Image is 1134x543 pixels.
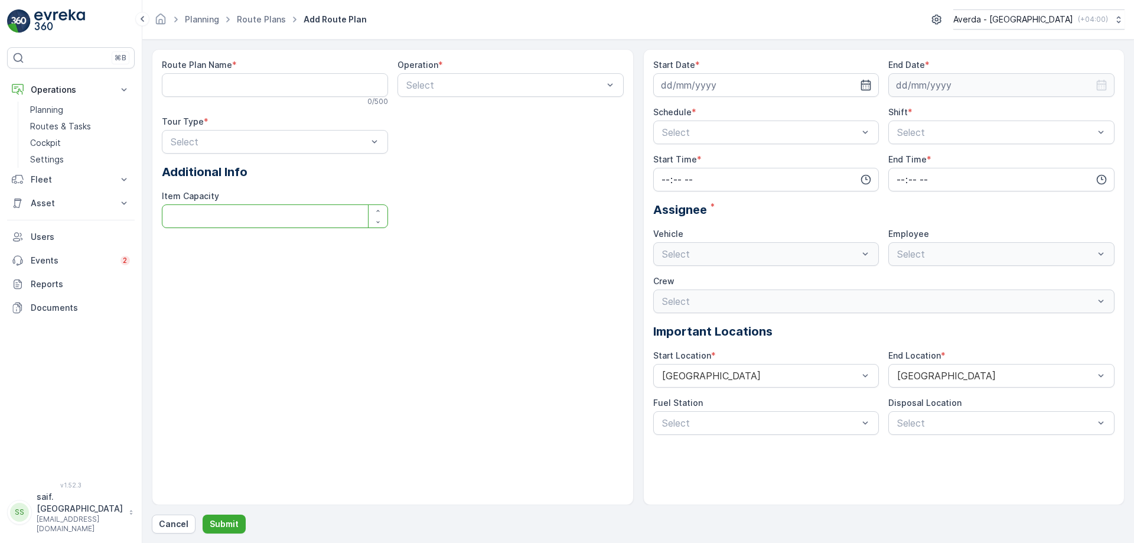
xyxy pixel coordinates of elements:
[31,197,111,209] p: Asset
[115,53,126,63] p: ⌘B
[653,323,1115,340] p: Important Locations
[31,278,130,290] p: Reports
[154,17,167,27] a: Homepage
[662,416,859,430] p: Select
[653,229,683,239] label: Vehicle
[37,515,123,534] p: [EMAIL_ADDRESS][DOMAIN_NAME]
[953,9,1125,30] button: Averda - [GEOGRAPHIC_DATA](+04:00)
[30,104,63,116] p: Planning
[159,518,188,530] p: Cancel
[31,84,111,96] p: Operations
[30,154,64,165] p: Settings
[653,107,692,117] label: Schedule
[888,350,941,360] label: End Location
[7,296,135,320] a: Documents
[7,191,135,215] button: Asset
[1078,15,1108,24] p: ( +04:00 )
[653,201,707,219] span: Assignee
[653,154,697,164] label: Start Time
[888,154,927,164] label: End Time
[25,118,135,135] a: Routes & Tasks
[7,168,135,191] button: Fleet
[406,78,603,92] p: Select
[25,151,135,168] a: Settings
[210,518,239,530] p: Submit
[7,9,31,33] img: logo
[31,255,113,266] p: Events
[888,107,908,117] label: Shift
[7,78,135,102] button: Operations
[7,272,135,296] a: Reports
[7,491,135,534] button: SSsaif.[GEOGRAPHIC_DATA][EMAIL_ADDRESS][DOMAIN_NAME]
[7,249,135,272] a: Events2
[10,503,29,522] div: SS
[7,225,135,249] a: Users
[25,102,135,118] a: Planning
[653,60,695,70] label: Start Date
[34,9,85,33] img: logo_light-DOdMpM7g.png
[953,14,1073,25] p: Averda - [GEOGRAPHIC_DATA]
[653,398,703,408] label: Fuel Station
[31,231,130,243] p: Users
[31,174,111,186] p: Fleet
[30,121,91,132] p: Routes & Tasks
[888,60,925,70] label: End Date
[367,97,388,106] p: 0 / 500
[7,482,135,489] span: v 1.52.3
[897,125,1094,139] p: Select
[152,515,195,534] button: Cancel
[162,60,232,70] label: Route Plan Name
[203,515,246,534] button: Submit
[397,60,438,70] label: Operation
[162,191,219,201] label: Item Capacity
[162,163,247,181] span: Additional Info
[123,256,128,265] p: 2
[30,137,61,149] p: Cockpit
[897,416,1094,430] p: Select
[662,125,859,139] p: Select
[653,350,711,360] label: Start Location
[888,398,962,408] label: Disposal Location
[653,276,674,286] label: Crew
[888,73,1115,97] input: dd/mm/yyyy
[171,135,367,149] p: Select
[162,116,204,126] label: Tour Type
[31,302,130,314] p: Documents
[888,229,929,239] label: Employee
[37,491,123,515] p: saif.[GEOGRAPHIC_DATA]
[301,14,369,25] span: Add Route Plan
[185,14,219,24] a: Planning
[237,14,286,24] a: Route Plans
[653,73,879,97] input: dd/mm/yyyy
[25,135,135,151] a: Cockpit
